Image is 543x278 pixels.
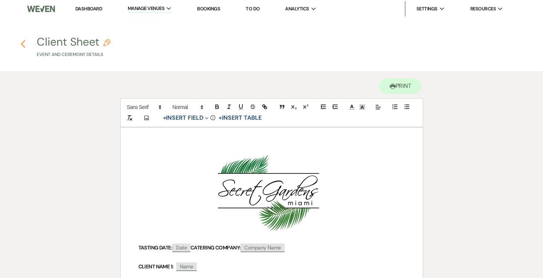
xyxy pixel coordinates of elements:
span: Text Color [347,103,357,112]
strong: TASTING DATE: [138,244,173,251]
a: To Do [246,6,259,12]
span: Settings [416,5,438,13]
button: Print [379,79,422,94]
span: Resources [470,5,496,13]
strong: CATERING COMPANY: [190,244,241,251]
span: Manage Venues [128,5,164,12]
span: Analytics [285,5,309,13]
button: Insert Field [160,113,212,122]
span: + [219,115,222,121]
p: Event and Ceremony Details [37,51,111,58]
button: Client SheetEvent and Ceremony Details [37,36,111,58]
img: Screenshot 2025-01-17 at 1.12.54 PM.png [197,152,345,234]
span: Text Background Color [357,103,367,112]
img: Weven Logo [27,1,55,17]
a: Dashboard [75,6,102,12]
button: +Insert Table [216,113,264,122]
span: Name [176,262,197,271]
a: Bookings [197,6,220,12]
span: + [163,115,166,121]
span: Date [172,244,190,252]
span: Header Formats [169,103,206,112]
span: Company Name [241,244,284,252]
strong: CLIENT NAME 1: [138,263,174,270]
span: Alignment [373,103,383,112]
